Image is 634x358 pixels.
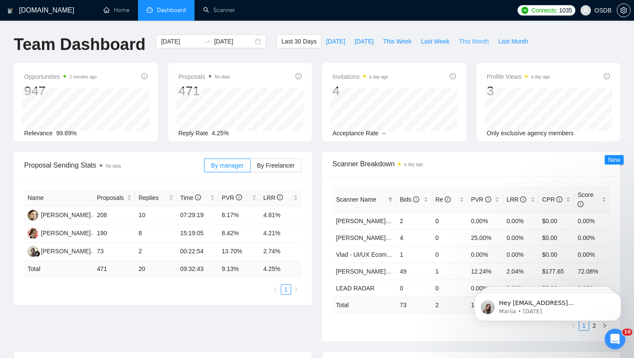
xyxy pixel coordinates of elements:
a: setting [617,7,631,14]
a: [PERSON_NAME] - UI/UX General [336,268,430,275]
td: 12.24% [468,263,503,280]
span: CPR [542,196,562,203]
span: info-circle [413,196,419,202]
span: right [294,287,299,292]
td: 2 [396,212,432,229]
span: -- [382,130,386,137]
a: searchScanner [203,6,235,14]
td: $0.00 [539,246,574,263]
td: Total [333,296,396,313]
time: 2 minutes ago [69,75,97,79]
span: info-circle [295,73,301,79]
td: 0.00% [574,212,610,229]
div: 3 [487,83,550,99]
span: New [608,156,620,163]
td: 10 [135,206,176,224]
img: gigradar-bm.png [34,251,40,257]
span: Profile Views [487,72,550,82]
td: 4 [396,229,432,246]
span: filter [386,193,395,206]
button: This Month [454,34,493,48]
td: 8.42% [218,224,260,243]
td: 4.21% [260,224,302,243]
span: Proposal Sending Stats [24,160,204,171]
a: AK[PERSON_NAME] [28,229,91,236]
button: right [291,284,301,295]
button: This Week [378,34,416,48]
span: info-circle [578,201,584,207]
div: [PERSON_NAME] [41,210,91,220]
span: swap-right [204,38,210,45]
td: 0.00% [503,246,539,263]
span: to [204,38,210,45]
td: 0.00% [503,229,539,246]
img: MI [28,246,38,257]
span: By manager [211,162,243,169]
td: 0 [432,229,468,246]
span: PVR [222,194,242,201]
span: [DATE] [326,37,345,46]
span: Proposals [179,72,230,82]
span: By Freelancer [257,162,295,169]
button: setting [617,3,631,17]
button: [DATE] [321,34,350,48]
td: 20 [135,261,176,277]
span: 1035 [559,6,572,15]
td: 0.00% [574,229,610,246]
th: Name [24,190,94,206]
button: [DATE] [350,34,378,48]
span: Relevance [24,130,53,137]
span: info-circle [195,194,201,200]
td: 00:22:54 [177,243,218,261]
td: 73 [94,243,135,261]
td: 0.00% [503,212,539,229]
img: AK [28,228,38,239]
iframe: Intercom live chat [605,329,625,349]
td: 471 [94,261,135,277]
span: This Week [383,37,411,46]
td: 2 [135,243,176,261]
div: [PERSON_NAME] [41,228,91,238]
span: LRR [506,196,526,203]
span: Re [435,196,451,203]
span: Connects: [531,6,557,15]
a: LEAD RADAR [336,285,374,292]
span: Only exclusive agency members [487,130,574,137]
td: 190 [94,224,135,243]
span: Replies [138,193,166,202]
td: $177.65 [539,263,574,280]
td: $0.00 [539,212,574,229]
td: 0 [432,246,468,263]
span: info-circle [445,196,451,202]
td: 1 [432,263,468,280]
span: [DATE] [355,37,373,46]
span: dashboard [147,7,153,13]
td: Total [24,261,94,277]
a: 1 [281,285,291,294]
td: 8 [135,224,176,243]
td: 8.17% [218,206,260,224]
td: 0.00% [468,246,503,263]
td: 13.70% [218,243,260,261]
td: 4.81% [260,206,302,224]
td: 25.00% [468,229,503,246]
span: Time [180,194,201,201]
td: 09:32:43 [177,261,218,277]
span: Reply Rate [179,130,208,137]
img: upwork-logo.png [521,7,528,14]
span: info-circle [236,194,242,200]
span: LRR [264,194,283,201]
iframe: Intercom notifications message [461,274,634,335]
td: 15:19:05 [177,224,218,243]
td: 72.08% [574,263,610,280]
h1: Team Dashboard [14,34,145,55]
span: info-circle [141,73,148,79]
span: Last Month [498,37,528,46]
time: a day ago [404,162,423,167]
div: [PERSON_NAME] [41,246,91,256]
td: 07:29:19 [177,206,218,224]
a: homeHome [104,6,129,14]
td: 2.04% [503,263,539,280]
